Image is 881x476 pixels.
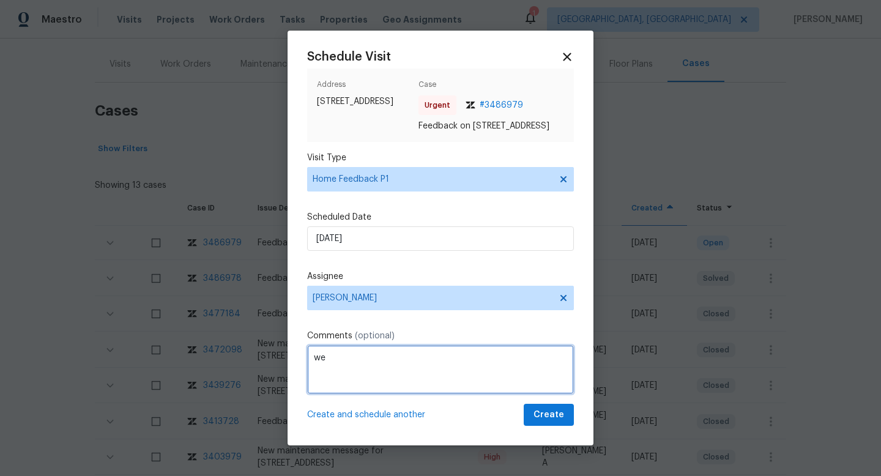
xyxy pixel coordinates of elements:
label: Comments [307,330,574,342]
span: # 3486979 [480,99,523,111]
span: Case [418,78,564,95]
span: [PERSON_NAME] [313,293,552,303]
span: Close [560,50,574,64]
span: (optional) [355,332,395,340]
span: Create [533,407,564,423]
span: Address [317,78,414,95]
span: [STREET_ADDRESS] [317,95,414,108]
span: Schedule Visit [307,51,391,63]
input: M/D/YYYY [307,226,574,251]
label: Scheduled Date [307,211,574,223]
img: Zendesk Logo Icon [466,102,475,109]
textarea: we [307,345,574,394]
span: Feedback on [STREET_ADDRESS] [418,120,564,132]
label: Assignee [307,270,574,283]
label: Visit Type [307,152,574,164]
button: Create [524,404,574,426]
span: Home Feedback P1 [313,173,551,185]
span: Create and schedule another [307,409,425,421]
span: Urgent [425,99,455,111]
